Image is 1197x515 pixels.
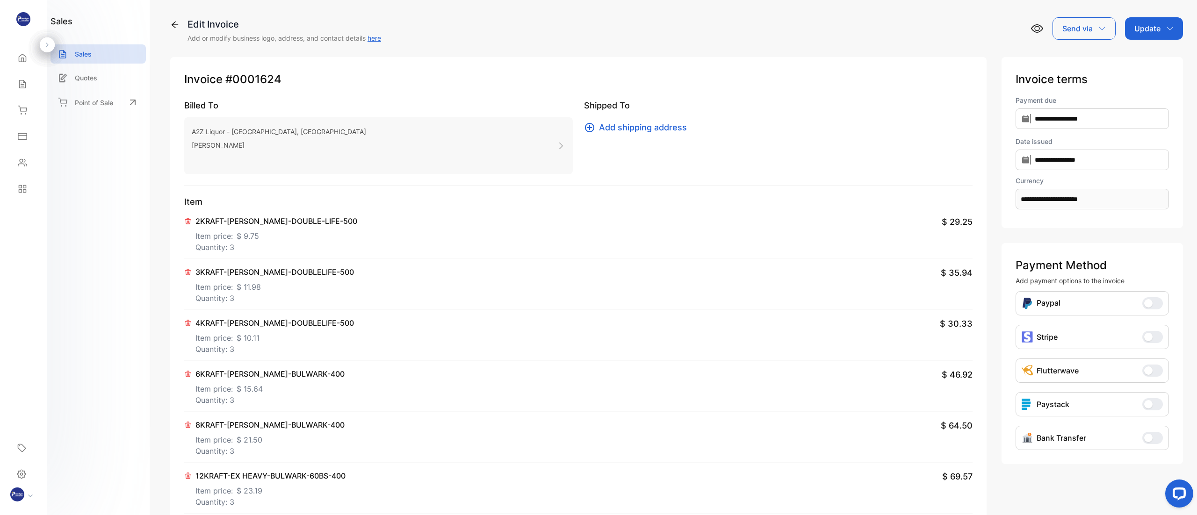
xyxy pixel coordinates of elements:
p: 12KRAFT-EX HEAVY-BULWARK-60BS-400 [195,470,346,481]
a: Point of Sale [50,92,146,113]
span: $ 11.98 [237,281,261,293]
p: Item price: [195,329,354,343]
h1: sales [50,15,72,28]
p: 8KRAFT-[PERSON_NAME]-BULWARK-400 [195,419,345,430]
span: $ 10.11 [237,332,260,343]
span: $ 69.57 [942,470,973,483]
p: Paypal [1037,297,1060,309]
p: Add or modify business logo, address, and contact details [187,33,381,43]
p: A2Z Liquor - [GEOGRAPHIC_DATA], [GEOGRAPHIC_DATA] [192,125,366,138]
iframe: LiveChat chat widget [1158,476,1197,515]
a: Sales [50,44,146,64]
p: Quantity: 3 [195,293,354,304]
button: Update [1125,17,1183,40]
button: Add shipping address [584,121,692,134]
div: Edit Invoice [187,17,381,31]
p: Quantity: 3 [195,445,345,457]
p: 6KRAFT-[PERSON_NAME]-BULWARK-400 [195,368,345,379]
p: Item price: [195,481,346,496]
a: here [368,34,381,42]
img: profile [10,487,24,501]
p: Add payment options to the invoice [1016,276,1169,286]
p: Quotes [75,73,97,83]
span: $ 9.75 [237,230,259,242]
p: Send via [1062,23,1093,34]
p: Payment Method [1016,257,1169,274]
img: icon [1022,331,1033,343]
p: Invoice [184,71,973,88]
p: Quantity: 3 [195,242,357,253]
span: $ 23.19 [237,485,262,496]
span: $ 30.33 [940,317,973,330]
img: Icon [1022,432,1033,443]
p: Stripe [1037,331,1058,343]
span: $ 15.64 [237,383,263,394]
p: 3KRAFT-[PERSON_NAME]-DOUBLELIFE-500 [195,266,354,278]
p: Point of Sale [75,98,113,107]
p: Item price: [195,379,345,394]
span: Add shipping address [599,121,687,134]
span: $ 35.94 [941,266,973,279]
p: Billed To [184,99,573,112]
p: 4KRAFT-[PERSON_NAME]-DOUBLELIFE-500 [195,317,354,329]
img: logo [16,12,30,26]
span: $ 64.50 [941,419,973,432]
p: Sales [75,49,92,59]
p: Update [1134,23,1161,34]
span: $ 21.50 [237,434,262,445]
p: Item price: [195,227,357,242]
p: Shipped To [584,99,973,112]
p: Flutterwave [1037,365,1079,376]
p: Quantity: 3 [195,496,346,508]
span: $ 46.92 [942,368,973,381]
label: Payment due [1016,95,1169,105]
p: Item price: [195,430,345,445]
span: #0001624 [225,71,281,88]
label: Date issued [1016,136,1169,146]
p: [PERSON_NAME] [192,138,366,152]
p: 2KRAFT-[PERSON_NAME]-DOUBLE-LIFE-500 [195,215,357,227]
button: Send via [1053,17,1116,40]
p: Item [184,195,973,208]
p: Item price: [195,278,354,293]
img: Icon [1022,297,1033,309]
p: Invoice terms [1016,71,1169,88]
img: icon [1022,399,1033,410]
img: Icon [1022,365,1033,376]
p: Quantity: 3 [195,394,345,406]
span: $ 29.25 [942,215,973,228]
p: Paystack [1037,399,1069,410]
p: Quantity: 3 [195,343,354,355]
p: Bank Transfer [1037,432,1086,443]
label: Currency [1016,176,1169,186]
a: Quotes [50,68,146,87]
